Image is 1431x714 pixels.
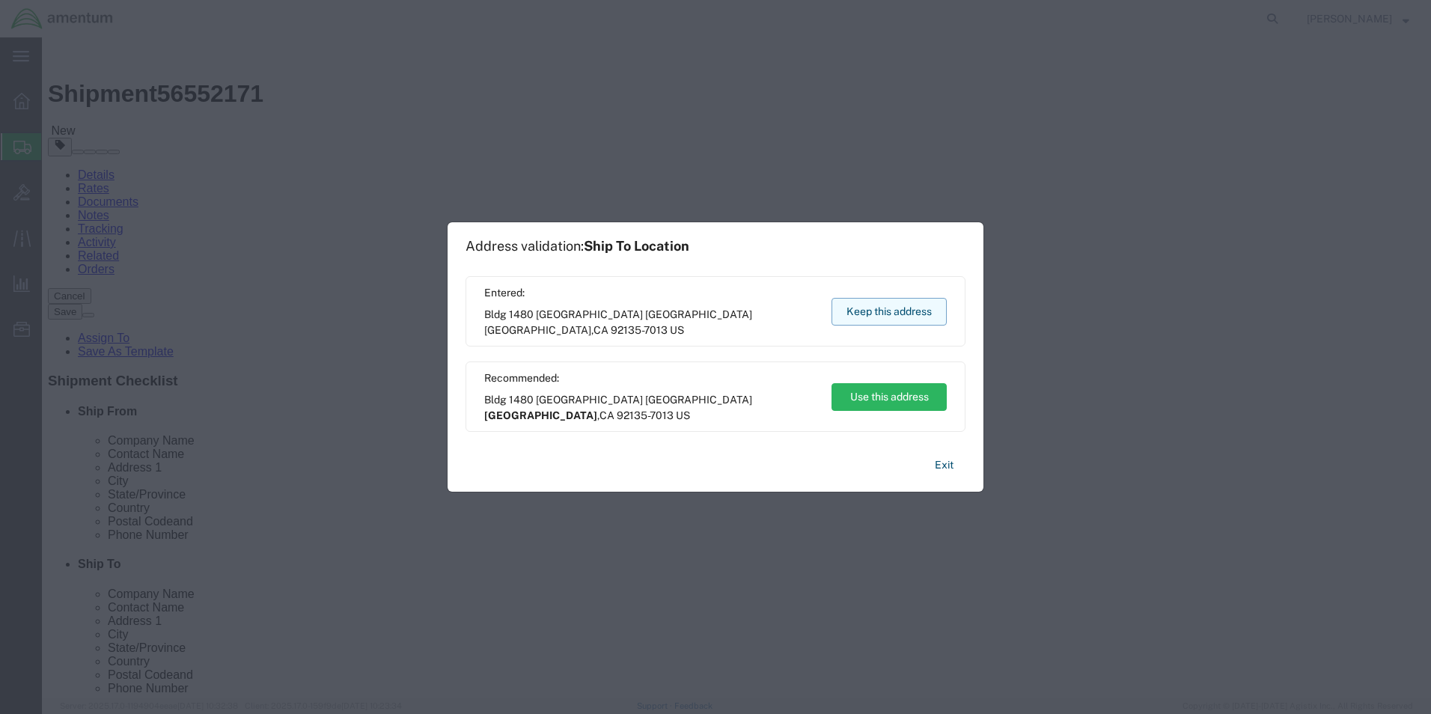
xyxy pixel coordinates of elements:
span: Bldg 1480 [GEOGRAPHIC_DATA] [GEOGRAPHIC_DATA] , [484,307,817,338]
span: CA [599,409,614,421]
span: [GEOGRAPHIC_DATA] [484,409,597,421]
span: 92135-7013 [617,409,674,421]
span: US [676,409,690,421]
span: 92135-7013 [611,324,668,336]
button: Keep this address [832,298,947,326]
span: Ship To Location [584,238,689,254]
span: Bldg 1480 [GEOGRAPHIC_DATA] [GEOGRAPHIC_DATA] , [484,392,817,424]
h1: Address validation: [466,238,689,254]
span: CA [594,324,608,336]
span: Recommended: [484,370,817,386]
button: Use this address [832,383,947,411]
span: US [670,324,684,336]
button: Exit [923,452,965,478]
span: [GEOGRAPHIC_DATA] [484,324,591,336]
span: Entered: [484,285,817,301]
